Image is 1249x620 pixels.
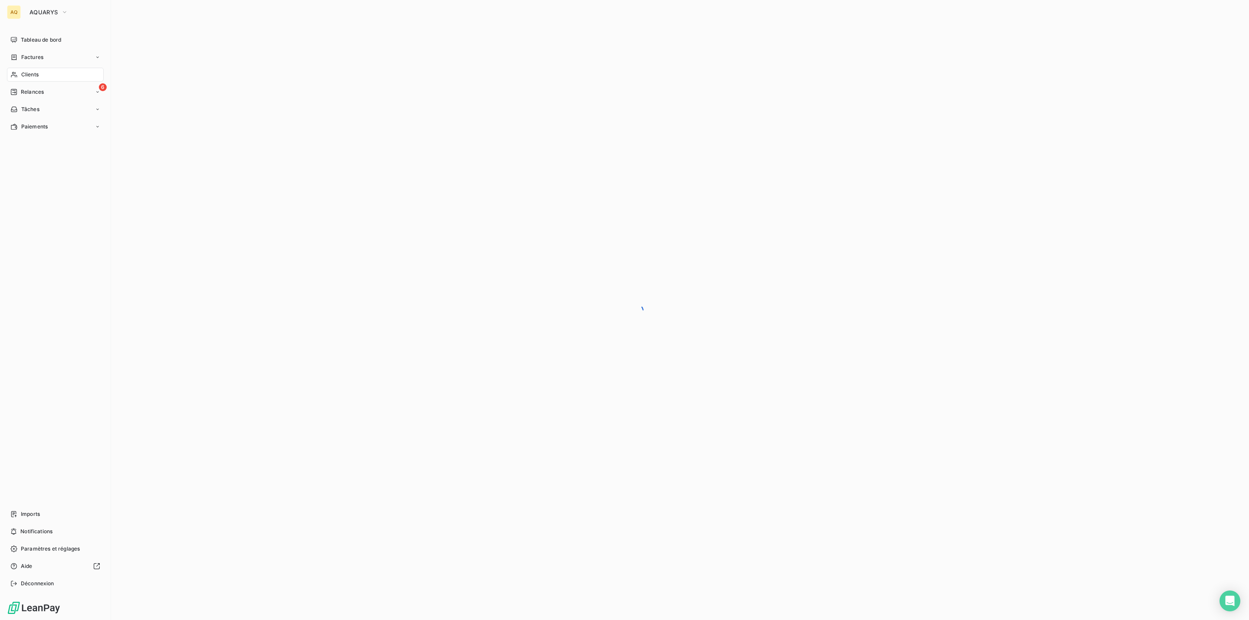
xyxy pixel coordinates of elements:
span: Tâches [21,105,39,113]
span: Tableau de bord [21,36,61,44]
span: Aide [21,562,33,570]
span: Relances [21,88,44,96]
img: Logo LeanPay [7,601,61,615]
span: Factures [21,53,43,61]
span: Imports [21,510,40,518]
span: Paramètres et réglages [21,545,80,553]
span: Clients [21,71,39,79]
a: Aide [7,559,104,573]
div: AQ [7,5,21,19]
span: Paiements [21,123,48,131]
span: 6 [99,83,107,91]
div: Open Intercom Messenger [1220,590,1240,611]
span: AQUARYS [29,9,58,16]
span: Notifications [20,528,52,535]
span: Déconnexion [21,580,54,587]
